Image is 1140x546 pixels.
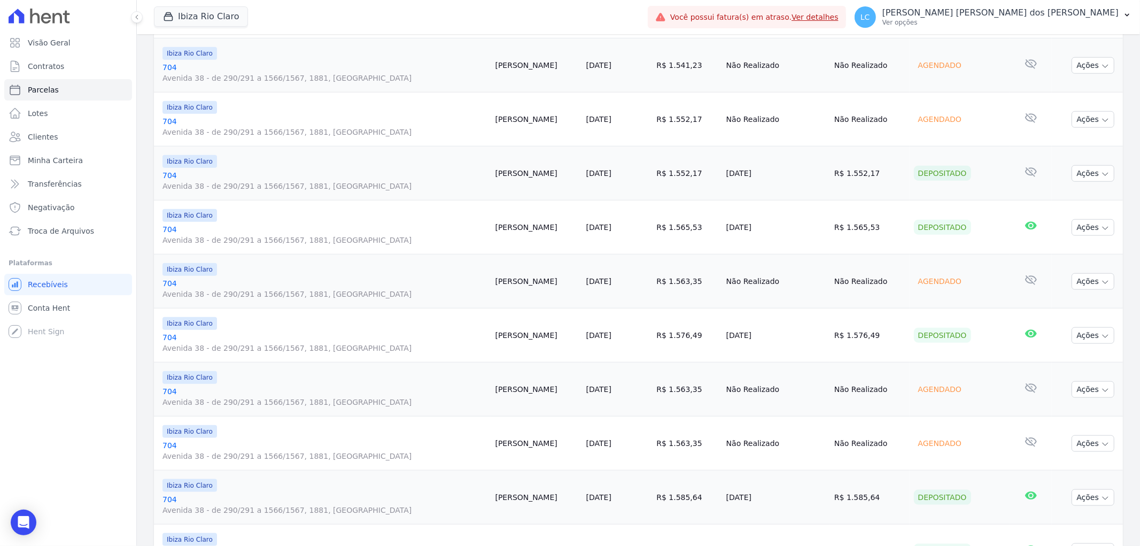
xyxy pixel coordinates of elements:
span: Avenida 38 - de 290/291 a 1566/1567, 1881, [GEOGRAPHIC_DATA] [162,397,487,407]
div: Agendado [914,382,966,397]
span: Conta Hent [28,303,70,313]
a: Negativação [4,197,132,218]
a: [DATE] [586,331,611,340]
td: R$ 1.585,64 [652,471,722,525]
button: Ações [1072,489,1114,506]
button: Ações [1072,219,1114,236]
a: Minha Carteira [4,150,132,171]
a: Parcelas [4,79,132,101]
span: Avenida 38 - de 290/291 a 1566/1567, 1881, [GEOGRAPHIC_DATA] [162,235,487,245]
td: Não Realizado [830,363,910,417]
div: Depositado [914,490,971,505]
a: [DATE] [586,61,611,70]
button: Ações [1072,435,1114,452]
div: Agendado [914,112,966,127]
a: 704Avenida 38 - de 290/291 a 1566/1567, 1881, [GEOGRAPHIC_DATA] [162,170,487,191]
a: 704Avenida 38 - de 290/291 a 1566/1567, 1881, [GEOGRAPHIC_DATA] [162,440,487,462]
td: R$ 1.563,35 [652,255,722,309]
span: Lotes [28,108,48,119]
button: Ações [1072,327,1114,344]
td: R$ 1.552,17 [652,147,722,201]
a: 704Avenida 38 - de 290/291 a 1566/1567, 1881, [GEOGRAPHIC_DATA] [162,62,487,83]
td: [PERSON_NAME] [491,255,582,309]
td: [DATE] [722,309,830,363]
span: Recebíveis [28,279,68,290]
a: Troca de Arquivos [4,220,132,242]
a: Ver detalhes [792,13,839,21]
a: [DATE] [586,169,611,178]
td: [DATE] [722,471,830,525]
span: Avenida 38 - de 290/291 a 1566/1567, 1881, [GEOGRAPHIC_DATA] [162,73,487,83]
span: Ibiza Rio Claro [162,425,217,438]
td: Não Realizado [722,39,830,93]
button: Ações [1072,381,1114,398]
span: Ibiza Rio Claro [162,155,217,168]
a: Transferências [4,173,132,195]
td: Não Realizado [722,255,830,309]
td: R$ 1.585,64 [830,471,910,525]
span: Transferências [28,179,82,189]
button: Ibiza Rio Claro [154,6,248,27]
span: Contratos [28,61,64,72]
div: Agendado [914,274,966,289]
span: Negativação [28,202,75,213]
td: R$ 1.576,49 [830,309,910,363]
td: [DATE] [722,201,830,255]
button: Ações [1072,273,1114,290]
span: Avenida 38 - de 290/291 a 1566/1567, 1881, [GEOGRAPHIC_DATA] [162,343,487,353]
a: [DATE] [586,277,611,286]
span: Parcelas [28,84,59,95]
td: Não Realizado [830,93,910,147]
span: Você possui fatura(s) em atraso. [670,12,839,23]
div: Open Intercom Messenger [11,510,36,535]
button: LC [PERSON_NAME] [PERSON_NAME] dos [PERSON_NAME] Ver opções [846,2,1140,32]
div: Agendado [914,436,966,451]
a: [DATE] [586,223,611,232]
td: [PERSON_NAME] [491,93,582,147]
span: Avenida 38 - de 290/291 a 1566/1567, 1881, [GEOGRAPHIC_DATA] [162,289,487,299]
div: Depositado [914,328,971,343]
td: [PERSON_NAME] [491,201,582,255]
button: Ações [1072,57,1114,74]
span: Avenida 38 - de 290/291 a 1566/1567, 1881, [GEOGRAPHIC_DATA] [162,127,487,137]
a: [DATE] [586,385,611,394]
td: [PERSON_NAME] [491,471,582,525]
span: Ibiza Rio Claro [162,317,217,330]
td: Não Realizado [830,255,910,309]
a: [DATE] [586,115,611,124]
a: Recebíveis [4,274,132,295]
span: Troca de Arquivos [28,226,94,236]
td: Não Realizado [722,363,830,417]
td: R$ 1.552,17 [830,147,910,201]
span: Clientes [28,132,58,142]
td: R$ 1.552,17 [652,93,722,147]
td: R$ 1.563,35 [652,417,722,471]
a: 704Avenida 38 - de 290/291 a 1566/1567, 1881, [GEOGRAPHIC_DATA] [162,116,487,137]
span: Ibiza Rio Claro [162,263,217,276]
span: Avenida 38 - de 290/291 a 1566/1567, 1881, [GEOGRAPHIC_DATA] [162,181,487,191]
span: Visão Geral [28,37,71,48]
td: Não Realizado [830,39,910,93]
a: 704Avenida 38 - de 290/291 a 1566/1567, 1881, [GEOGRAPHIC_DATA] [162,386,487,407]
td: R$ 1.541,23 [652,39,722,93]
td: [PERSON_NAME] [491,363,582,417]
a: Visão Geral [4,32,132,53]
span: Ibiza Rio Claro [162,533,217,546]
td: Não Realizado [722,93,830,147]
td: [PERSON_NAME] [491,417,582,471]
button: Ações [1072,111,1114,128]
div: Depositado [914,166,971,181]
td: [PERSON_NAME] [491,39,582,93]
div: Plataformas [9,257,128,270]
p: Ver opções [882,18,1119,27]
a: Contratos [4,56,132,77]
button: Ações [1072,165,1114,182]
a: [DATE] [586,439,611,448]
span: Ibiza Rio Claro [162,101,217,114]
td: Não Realizado [722,417,830,471]
a: 704Avenida 38 - de 290/291 a 1566/1567, 1881, [GEOGRAPHIC_DATA] [162,494,487,516]
td: R$ 1.565,53 [652,201,722,255]
a: Lotes [4,103,132,124]
span: Minha Carteira [28,155,83,166]
p: [PERSON_NAME] [PERSON_NAME] dos [PERSON_NAME] [882,7,1119,18]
